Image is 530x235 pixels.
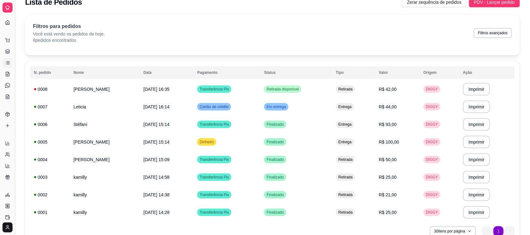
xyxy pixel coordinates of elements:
[463,101,490,113] button: Imprimir
[34,86,66,92] div: 0008
[198,87,230,92] span: Transferência Pix
[337,122,353,127] span: Entrega
[265,210,285,215] span: Finalizado
[193,66,260,79] th: Pagamento
[265,192,285,197] span: Finalizado
[337,87,354,92] span: Retirada
[379,192,397,197] span: R$ 21,00
[198,104,230,109] span: Cartão de crédito
[425,175,440,180] span: DIGGY
[70,116,140,133] td: Stéfani
[420,66,459,79] th: Origem
[474,28,512,38] button: Filtros avançados
[143,122,170,127] span: [DATE] 15:14
[425,104,440,109] span: DIGGY
[70,186,140,204] td: kamilly
[143,139,170,145] span: [DATE] 15:14
[70,66,140,79] th: Nome
[379,210,397,215] span: R$ 25,00
[379,122,397,127] span: R$ 93,00
[265,139,285,145] span: Finalizado
[337,104,353,109] span: Entrega
[198,210,230,215] span: Transferência Pix
[143,210,170,215] span: [DATE] 14:28
[379,157,397,162] span: R$ 50,00
[379,175,397,180] span: R$ 25,00
[33,23,105,30] p: Filtros para pedidos
[463,136,490,148] button: Imprimir
[33,31,105,37] p: Você está vendo os pedidos de hoje.
[143,192,170,197] span: [DATE] 14:38
[34,156,66,163] div: 0004
[265,157,285,162] span: Finalizado
[143,157,170,162] span: [DATE] 15:09
[425,122,440,127] span: DIGGY
[143,87,170,92] span: [DATE] 16:35
[459,66,515,79] th: Ação
[198,192,230,197] span: Transferência Pix
[265,104,287,109] span: Em entrega
[337,139,353,145] span: Entrega
[34,121,66,128] div: 0006
[337,210,354,215] span: Retirada
[140,66,193,79] th: Data
[425,87,440,92] span: DIGGY
[379,104,397,109] span: R$ 44,00
[198,157,230,162] span: Transferência Pix
[463,206,490,219] button: Imprimir
[198,122,230,127] span: Transferência Pix
[260,66,332,79] th: Status
[265,175,285,180] span: Finalizado
[70,133,140,151] td: [PERSON_NAME]
[34,139,66,145] div: 0005
[337,175,354,180] span: Retirada
[265,87,300,92] span: Retirada disponível
[70,151,140,168] td: [PERSON_NAME]
[337,192,354,197] span: Retirada
[332,66,375,79] th: Tipo
[34,192,66,198] div: 0002
[463,171,490,183] button: Imprimir
[337,157,354,162] span: Retirada
[198,175,230,180] span: Transferência Pix
[425,192,440,197] span: DIGGY
[198,139,215,145] span: Dinheiro
[375,66,420,79] th: Valor
[463,189,490,201] button: Imprimir
[425,139,440,145] span: DIGGY
[70,168,140,186] td: kamilly
[70,204,140,221] td: kamilly
[34,104,66,110] div: 0007
[379,87,397,92] span: R$ 42,00
[70,98,140,116] td: Leticia
[33,37,105,43] p: 8 pedidos encontrados
[30,66,70,79] th: N. pedido
[425,157,440,162] span: DIGGY
[70,80,140,98] td: [PERSON_NAME]
[143,175,170,180] span: [DATE] 14:58
[463,118,490,131] button: Imprimir
[265,122,285,127] span: Finalizado
[379,139,399,145] span: R$ 100,00
[143,104,170,109] span: [DATE] 16:14
[34,174,66,180] div: 0003
[34,209,66,216] div: 0001
[463,83,490,96] button: Imprimir
[463,153,490,166] button: Imprimir
[425,210,440,215] span: DIGGY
